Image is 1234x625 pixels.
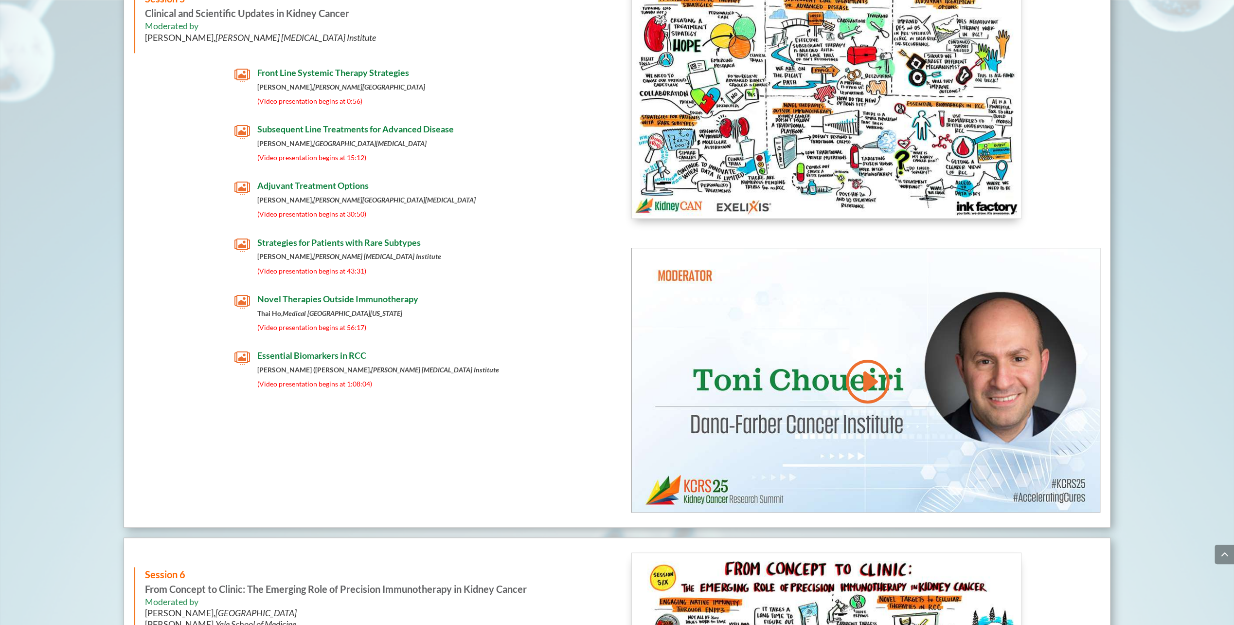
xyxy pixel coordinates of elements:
[234,294,250,310] span: 
[257,323,366,331] span: (Video presentation begins at 56:17)
[257,380,372,388] span: (Video presentation begins at 1:08:04)
[234,181,250,196] span: 
[257,153,366,162] span: (Video presentation begins at 15:12)
[234,238,250,253] span: 
[257,124,454,134] span: Subsequent Line Treatments for Advanced Disease
[257,97,362,105] span: (Video presentation begins at 0:56)
[313,196,476,204] em: [PERSON_NAME][GEOGRAPHIC_DATA][MEDICAL_DATA]
[145,32,376,43] span: [PERSON_NAME],
[145,20,593,48] h6: Moderated by
[257,350,366,361] span: Essential Biomarkers in RCC
[234,68,250,83] span: 
[257,252,441,260] strong: [PERSON_NAME],
[257,67,409,78] span: Front Line Systemic Therapy Strategies
[313,252,441,260] em: [PERSON_NAME] [MEDICAL_DATA] Institute
[257,83,425,91] strong: [PERSON_NAME],
[257,210,366,218] span: (Video presentation begins at 30:50)
[257,309,402,317] strong: Thai Ho,
[215,32,376,43] em: [PERSON_NAME] [MEDICAL_DATA] Institute
[257,237,421,248] span: Strategies for Patients with Rare Subtypes
[215,607,297,618] em: [GEOGRAPHIC_DATA]
[257,139,427,147] strong: [PERSON_NAME],
[145,569,527,595] strong: From Concept to Clinic: The Emerging Role of Precision Immunotherapy in Kidney Cancer
[313,139,427,147] em: [GEOGRAPHIC_DATA][MEDICAL_DATA]
[371,366,499,374] em: [PERSON_NAME] [MEDICAL_DATA] Institute
[283,309,402,317] em: Medical [GEOGRAPHIC_DATA][US_STATE]
[257,196,476,204] strong: [PERSON_NAME],
[257,180,369,191] span: Adjuvant Treatment Options
[313,83,425,91] em: [PERSON_NAME][GEOGRAPHIC_DATA]
[145,569,185,580] span: Session 6
[257,267,366,275] span: (Video presentation begins at 43:31)
[257,294,418,304] span: Novel Therapies Outside Immunotherapy
[145,607,297,618] span: [PERSON_NAME],
[257,366,499,374] strong: [PERSON_NAME] ([PERSON_NAME],
[234,124,250,140] span: 
[234,350,250,366] span: 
